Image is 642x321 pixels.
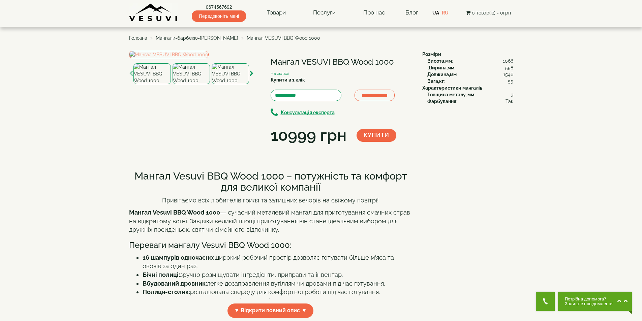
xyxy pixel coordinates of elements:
[427,91,513,98] div: :
[422,52,441,57] b: Розміри
[472,10,511,15] span: 0 товар(ів) - 0грн
[192,10,246,22] span: Передзвоніть мені
[129,170,412,193] h2: Мангал Vesuvi BBQ Wood 1000 – потужність та комфорт для великої компанії
[173,63,210,84] img: Мангал VESUVI BBQ Wood 1000
[357,5,392,21] a: Про нас
[503,58,513,64] span: 1066
[143,288,412,296] li: розташована спереду для комфортної роботи під час готування.
[227,303,314,318] span: ▼ Відкрити повний опис ▼
[192,4,246,10] a: 0674567692
[427,78,444,84] b: Вага,кг
[143,271,180,278] strong: Бічні полиці:
[129,3,178,22] img: Завод VESUVI
[260,5,293,21] a: Товари
[129,208,412,234] p: — сучасний металевий мангал для приготування смачних страв на відкритому вогні. Завдяки великій п...
[143,288,190,295] strong: Полиця-столик:
[565,301,614,306] span: Залиште повідомлення
[156,35,238,41] a: Мангали-барбекю-[PERSON_NAME]
[427,58,513,64] div: :
[505,64,513,71] span: 558
[129,35,147,41] a: Головна
[271,124,346,147] div: 10999 грн
[271,58,412,66] h1: Мангал VESUVI BBQ Wood 1000
[427,58,452,64] b: Висота,мм
[306,5,342,21] a: Послуги
[503,71,513,78] span: 1546
[271,76,305,83] label: Купити в 1 клік
[427,64,513,71] div: :
[143,270,412,279] li: зручно розміщувати інгредієнти, приправи та інвентар.
[427,78,513,85] div: :
[143,254,214,261] strong: 16 шампурів одночасно:
[357,129,396,142] button: Купити
[427,98,513,105] div: :
[129,241,412,250] h3: Переваги мангалу Vesuvi BBQ Wood 1000:
[536,292,555,311] button: Get Call button
[565,297,614,301] span: Потрібна допомога?
[511,91,513,98] span: 3
[129,196,412,205] p: Привітаємо всіх любителів гриля та затишних вечорів на свіжому повітрі!
[143,297,232,304] strong: Кришка з дерев’яною ручкою:
[129,51,209,58] img: Мангал VESUVI BBQ Wood 1000
[427,72,457,77] b: Довжина,мм
[405,9,418,16] a: Блог
[133,63,171,84] img: Мангал VESUVI BBQ Wood 1000
[281,110,335,115] b: Консультація експерта
[427,99,456,104] b: Фарбування
[442,10,449,15] a: RU
[432,10,439,15] a: UA
[508,78,513,85] span: 55
[427,92,474,97] b: Товщина металу, мм
[422,85,483,91] b: Характеристики мангалів
[212,63,249,84] img: Мангал VESUVI BBQ Wood 1000
[143,296,412,305] li: забезпечує безпечний доступ до грилю.
[464,9,513,17] button: 0 товар(ів) - 0грн
[506,98,513,105] span: Так
[129,209,220,216] strong: Мангал Vesuvi BBQ Wood 1000
[427,71,513,78] div: :
[558,292,632,311] button: Chat button
[143,279,412,288] li: легке дозаправлення вугіллям чи дровами під час готування.
[143,253,412,270] li: широкий робочий простір дозволяє готувати більше м'яса та овочів за один раз.
[143,280,207,287] strong: Вбудований дровник:
[427,65,454,70] b: Ширина,мм
[271,71,289,76] small: На складі
[247,35,320,41] span: Мангал VESUVI BBQ Wood 1000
